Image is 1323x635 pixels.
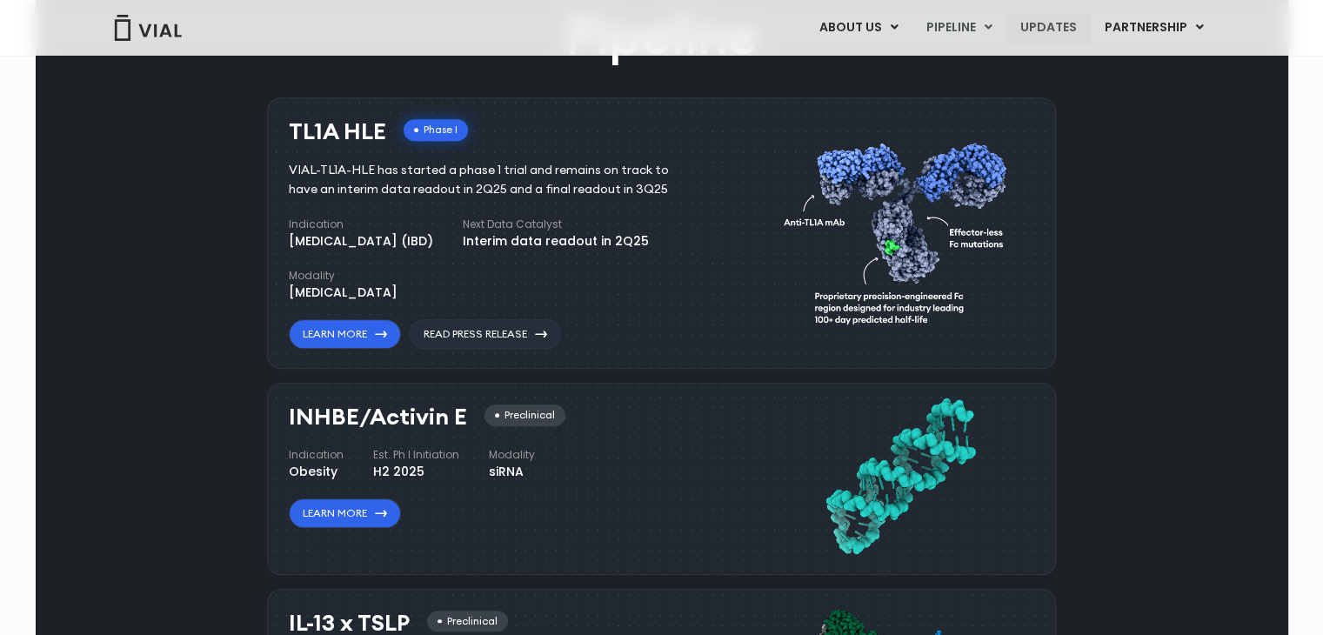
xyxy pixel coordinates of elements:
a: ABOUT USMenu Toggle [805,13,911,43]
h4: Indication [289,217,433,232]
h4: Modality [489,447,535,463]
div: [MEDICAL_DATA] [289,284,398,302]
a: Read Press Release [410,319,561,349]
a: Learn More [289,498,401,528]
h4: Next Data Catalyst [463,217,649,232]
div: [MEDICAL_DATA] (IBD) [289,232,433,251]
div: Interim data readout in 2Q25 [463,232,649,251]
h4: Est. Ph I Initiation [373,447,459,463]
div: VIAL-TL1A-HLE has started a phase 1 trial and remains on track to have an interim data readout in... [289,161,695,199]
div: Preclinical [484,404,565,426]
img: TL1A antibody diagram. [784,110,1017,350]
div: Phase I [404,119,468,141]
div: siRNA [489,463,535,481]
h3: INHBE/Activin E [289,404,467,430]
a: Learn More [289,319,401,349]
div: H2 2025 [373,463,459,481]
h4: Modality [289,268,398,284]
div: Preclinical [427,611,508,632]
img: Vial Logo [113,15,183,41]
div: Obesity [289,463,344,481]
a: PIPELINEMenu Toggle [912,13,1005,43]
a: UPDATES [1006,13,1089,43]
a: PARTNERSHIPMenu Toggle [1090,13,1217,43]
h3: TL1A HLE [289,119,386,144]
h4: Indication [289,447,344,463]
